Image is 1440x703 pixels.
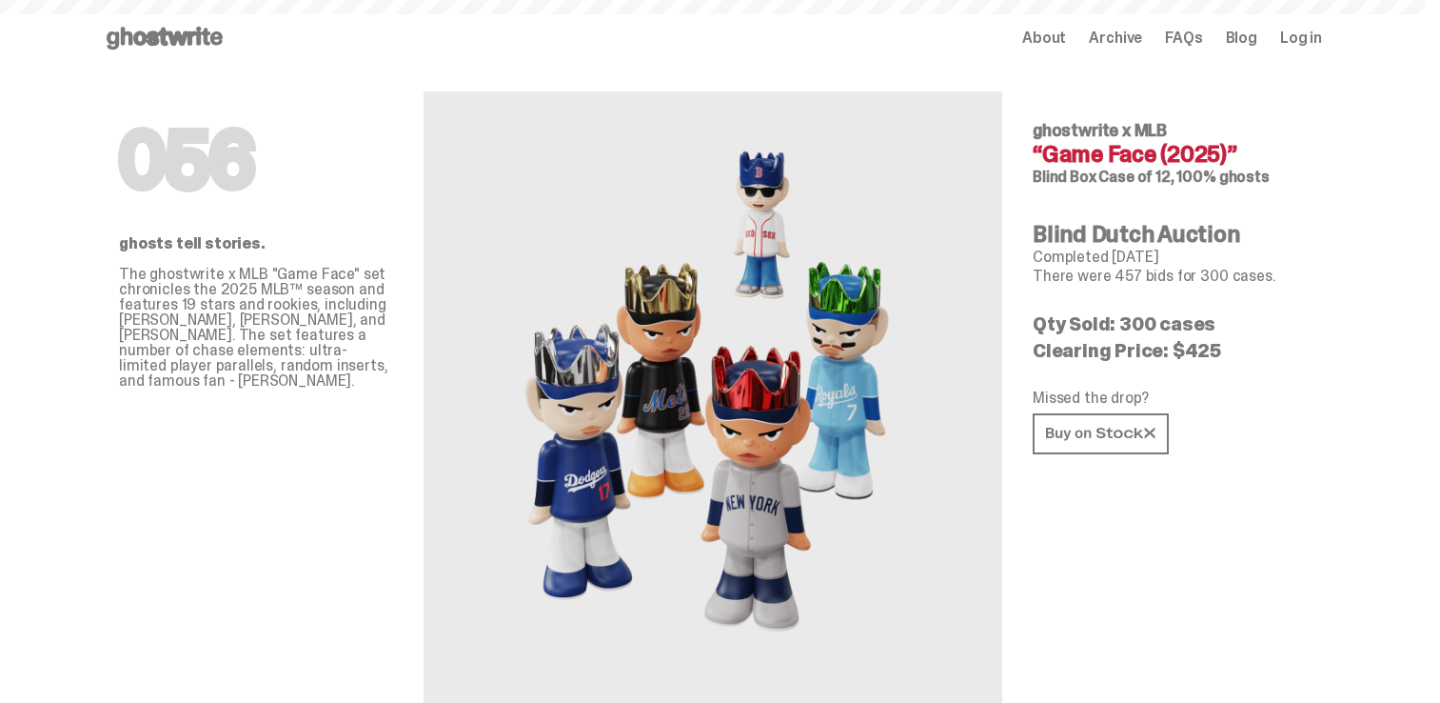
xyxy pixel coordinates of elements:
img: MLB&ldquo;Game Face (2025)&rdquo; [503,137,922,661]
p: Clearing Price: $425 [1033,341,1307,360]
h4: Blind Dutch Auction [1033,223,1307,246]
p: Completed [DATE] [1033,250,1307,265]
a: Blog [1226,30,1257,46]
span: Blind Box [1033,167,1096,187]
a: FAQs [1165,30,1202,46]
a: Archive [1089,30,1142,46]
p: Qty Sold: 300 cases [1033,314,1307,333]
p: There were 457 bids for 300 cases. [1033,269,1307,284]
a: Log in [1280,30,1322,46]
span: Case of 12, 100% ghosts [1098,167,1269,187]
h1: 056 [119,122,393,198]
p: The ghostwrite x MLB "Game Face" set chronicles the 2025 MLB™ season and features 19 stars and ro... [119,267,393,389]
a: About [1022,30,1066,46]
span: ghostwrite x MLB [1033,119,1167,142]
p: ghosts tell stories. [119,236,393,251]
p: Missed the drop? [1033,391,1307,406]
h4: “Game Face (2025)” [1033,143,1307,166]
